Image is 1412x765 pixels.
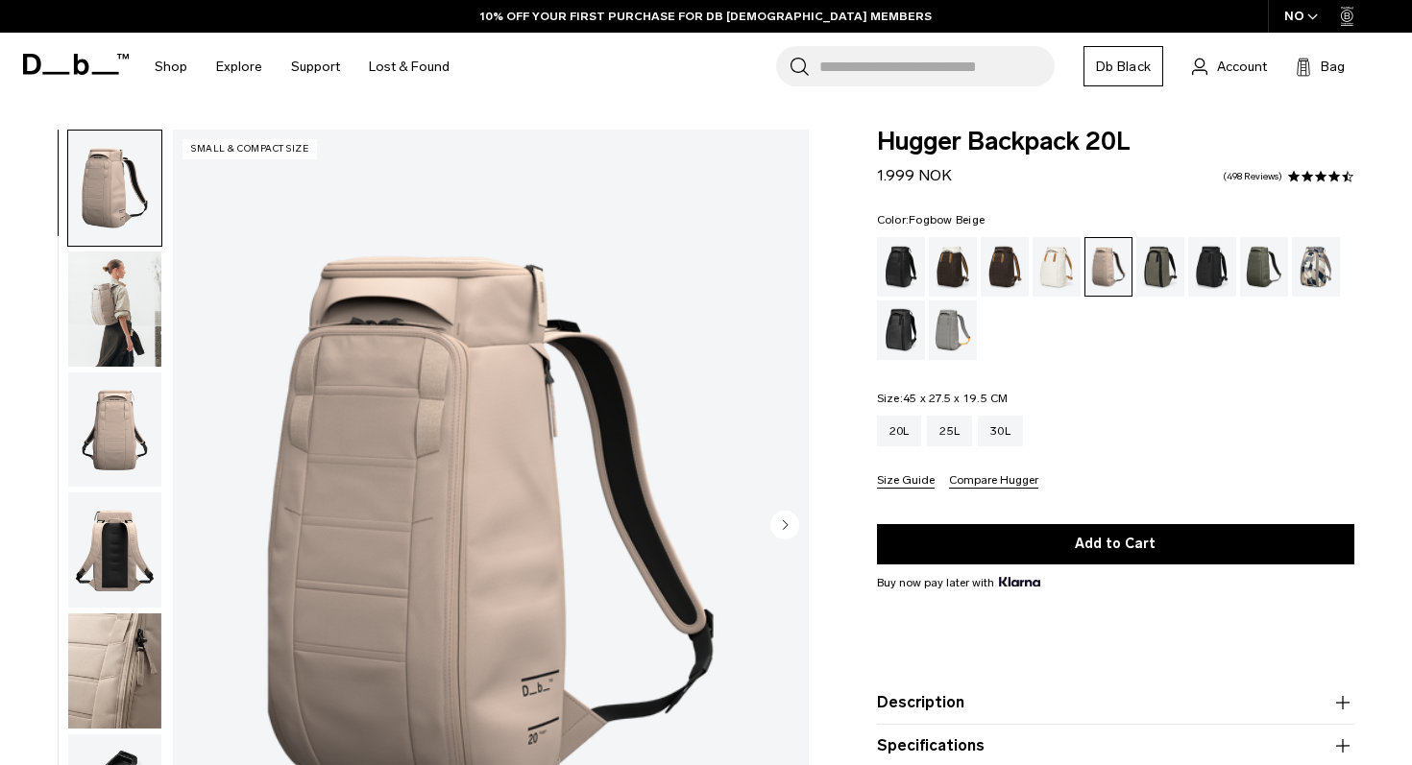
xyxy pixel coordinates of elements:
button: Next slide [770,510,799,542]
a: 30L [978,416,1023,446]
a: Fogbow Beige [1084,237,1132,297]
button: Add to Cart [877,524,1354,564]
a: Db Black [1083,46,1163,86]
a: Support [291,33,340,101]
a: 25L [927,416,972,446]
img: Hugger Backpack 20L Fogbow Beige [68,613,161,729]
button: Hugger Backpack 20L Fogbow Beige [67,612,162,729]
button: Description [877,691,1354,714]
a: Black Out [877,237,925,297]
button: Bag [1296,55,1345,78]
button: Specifications [877,734,1354,757]
nav: Main Navigation [140,33,464,101]
span: Hugger Backpack 20L [877,130,1354,155]
a: Espresso [981,237,1029,297]
button: Hugger Backpack 20L Fogbow Beige [67,371,162,489]
a: Sand Grey [929,300,977,360]
a: 20L [877,416,922,446]
a: Oatmilk [1033,237,1081,297]
legend: Color: [877,214,986,226]
a: Forest Green [1136,237,1184,297]
a: Lost & Found [369,33,450,101]
span: 45 x 27.5 x 19.5 CM [903,392,1009,405]
a: Shop [155,33,187,101]
a: 498 reviews [1223,172,1282,181]
p: Small & Compact Size [183,139,317,159]
a: Explore [216,33,262,101]
span: Bag [1321,57,1345,77]
a: Cappuccino [929,237,977,297]
button: Hugger Backpack 20L Fogbow Beige [67,251,162,368]
a: Reflective Black [877,300,925,360]
button: Hugger Backpack 20L Fogbow Beige [67,491,162,609]
img: Hugger Backpack 20L Fogbow Beige [68,131,161,246]
span: 1.999 NOK [877,166,952,184]
legend: Size: [877,393,1009,404]
img: Hugger Backpack 20L Fogbow Beige [68,492,161,608]
button: Size Guide [877,474,935,489]
span: Buy now pay later with [877,574,1040,591]
button: Compare Hugger [949,474,1038,489]
a: 10% OFF YOUR FIRST PURCHASE FOR DB [DEMOGRAPHIC_DATA] MEMBERS [480,8,932,25]
img: {"height" => 20, "alt" => "Klarna"} [999,577,1040,586]
img: Hugger Backpack 20L Fogbow Beige [68,251,161,367]
a: Line Cluster [1292,237,1340,297]
span: Fogbow Beige [909,213,985,227]
a: Moss Green [1240,237,1288,297]
a: Account [1192,55,1267,78]
a: Charcoal Grey [1188,237,1236,297]
img: Hugger Backpack 20L Fogbow Beige [68,372,161,488]
span: Account [1217,57,1267,77]
button: Hugger Backpack 20L Fogbow Beige [67,130,162,247]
